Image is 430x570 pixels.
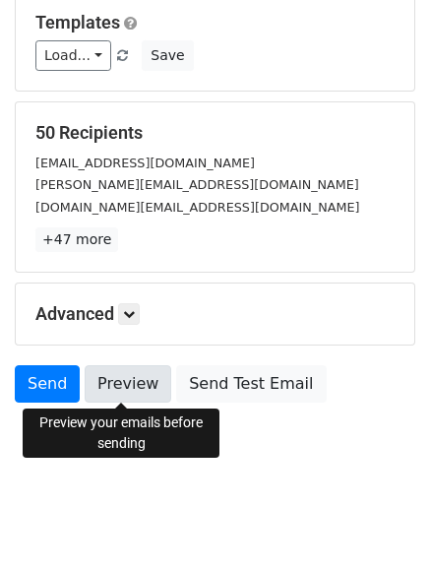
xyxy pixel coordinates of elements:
[35,12,120,32] a: Templates
[85,365,171,403] a: Preview
[142,40,193,71] button: Save
[23,409,219,458] div: Preview your emails before sending
[35,303,395,325] h5: Advanced
[176,365,326,403] a: Send Test Email
[35,177,359,192] small: [PERSON_NAME][EMAIL_ADDRESS][DOMAIN_NAME]
[35,200,359,215] small: [DOMAIN_NAME][EMAIL_ADDRESS][DOMAIN_NAME]
[35,156,255,170] small: [EMAIL_ADDRESS][DOMAIN_NAME]
[332,475,430,570] div: 聊天小组件
[15,365,80,403] a: Send
[35,122,395,144] h5: 50 Recipients
[35,40,111,71] a: Load...
[332,475,430,570] iframe: Chat Widget
[35,227,118,252] a: +47 more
